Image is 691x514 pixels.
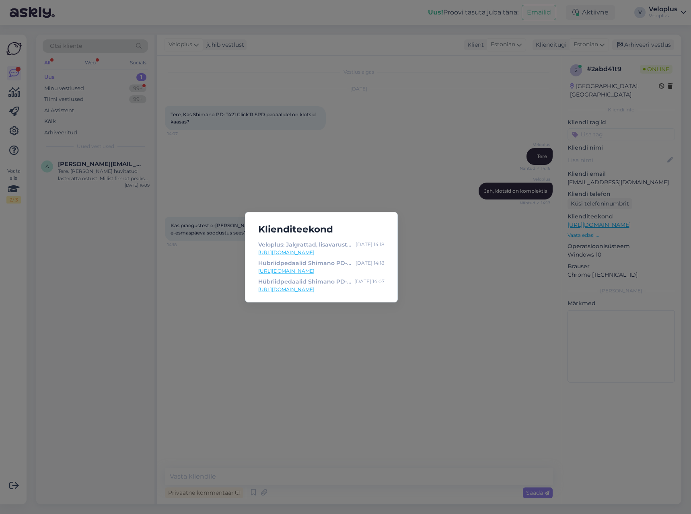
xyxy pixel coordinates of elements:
[354,277,385,286] div: [DATE] 14:07
[252,222,391,237] h5: Klienditeekond
[258,267,385,275] a: [URL][DOMAIN_NAME]
[356,259,385,267] div: [DATE] 14:18
[258,286,385,293] a: [URL][DOMAIN_NAME]
[258,259,352,267] div: Hübriidpedaalid Shimano PD-T421 - Veloplus
[356,240,385,249] div: [DATE] 14:18
[258,277,351,286] div: Hübriidpedaalid Shimano PD-T421 - Veloplus
[258,240,352,249] div: Veloplus: Jalgrattad, lisavarustus, varuosad ja palju muud
[258,249,385,256] a: [URL][DOMAIN_NAME]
